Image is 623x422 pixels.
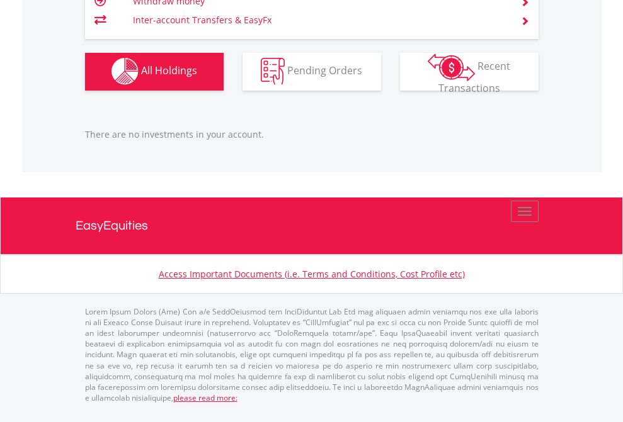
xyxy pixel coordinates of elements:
button: All Holdings [85,53,224,91]
a: Access Important Documents (i.e. Terms and Conditions, Cost Profile etc) [159,268,465,280]
img: pending_instructions-wht.png [261,58,285,85]
img: holdings-wht.png [111,58,139,85]
p: Lorem Ipsum Dolors (Ame) Con a/e SeddOeiusmod tem InciDiduntut Lab Etd mag aliquaen admin veniamq... [85,306,539,403]
button: Recent Transactions [400,53,539,91]
button: Pending Orders [243,53,381,91]
a: EasyEquities [76,197,548,254]
span: All Holdings [141,64,197,77]
span: Pending Orders [287,64,362,77]
a: please read more: [173,392,237,403]
td: Inter-account Transfers & EasyFx [133,11,505,30]
span: Recent Transactions [438,59,511,95]
img: transactions-zar-wht.png [428,53,475,81]
p: There are no investments in your account. [85,128,539,141]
